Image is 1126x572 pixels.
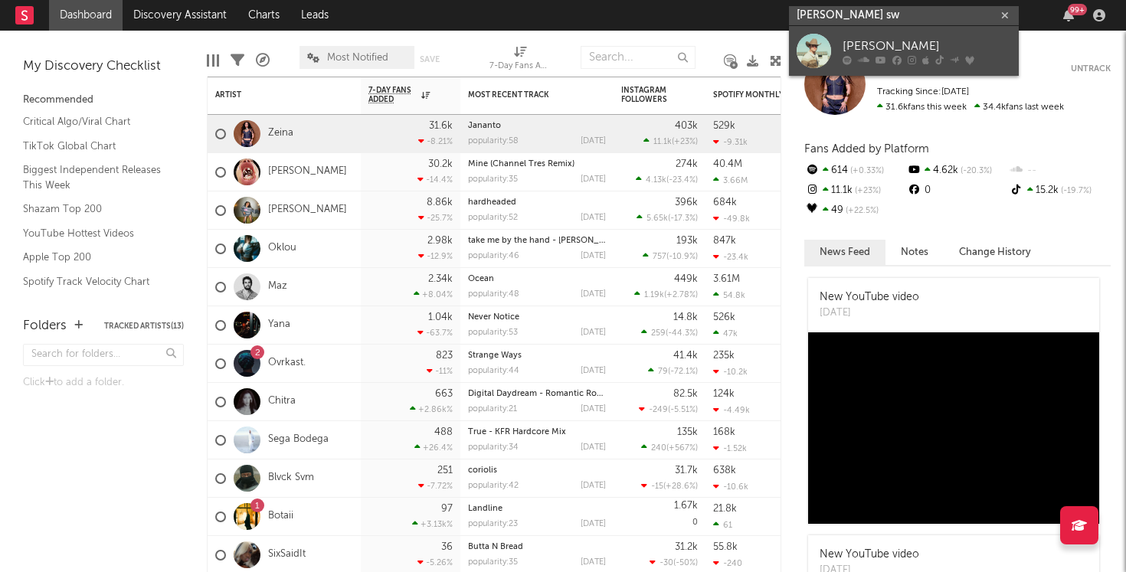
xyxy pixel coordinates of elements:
[820,289,919,306] div: New YouTube video
[646,176,666,185] span: 4.13k
[641,481,698,491] div: ( )
[428,274,453,284] div: 2.34k
[820,306,919,321] div: [DATE]
[268,204,347,217] a: [PERSON_NAME]
[468,214,518,222] div: popularity: 52
[427,198,453,208] div: 8.86k
[1063,9,1074,21] button: 99+
[468,520,518,528] div: popularity: 23
[268,357,306,370] a: Ovrkast.
[468,175,518,184] div: popularity: 35
[670,368,696,376] span: -72.1 %
[468,160,606,168] div: Mine (Channel Tres Remix)
[468,405,517,413] div: popularity: 21
[468,505,606,513] div: Landline
[23,113,169,130] a: Critical Algo/Viral Chart
[468,543,606,551] div: Butta N Bread
[23,162,169,193] a: Biggest Independent Releases This Week
[713,198,737,208] div: 684k
[804,161,906,181] div: 614
[468,466,606,475] div: coriolis
[713,175,748,185] div: 3.66M
[436,351,453,361] div: 823
[713,159,742,169] div: 40.4M
[468,428,606,436] div: True - KFR Hardcore Mix
[468,122,606,130] div: Jananto
[23,317,67,335] div: Folders
[713,236,736,246] div: 847k
[713,290,745,300] div: 54.8k
[669,444,696,453] span: +567 %
[468,558,518,567] div: popularity: 35
[843,37,1011,55] div: [PERSON_NAME]
[637,213,698,223] div: ( )
[414,443,453,453] div: +26.4 %
[713,427,735,437] div: 168k
[820,547,919,563] div: New YouTube video
[468,443,519,452] div: popularity: 34
[215,90,330,100] div: Artist
[673,312,698,322] div: 14.8k
[437,87,453,103] button: Filter by 7-Day Fans Added
[713,274,740,284] div: 3.61M
[268,395,296,408] a: Chitra
[23,138,169,155] a: TikTok Global Chart
[636,175,698,185] div: ( )
[468,237,650,245] a: take me by the hand - [PERSON_NAME] remix
[468,275,494,283] a: Ocean
[1068,4,1087,15] div: 99 +
[468,328,518,337] div: popularity: 53
[713,328,738,338] div: 47k
[417,175,453,185] div: -14.4 %
[713,466,736,476] div: 638k
[713,520,732,530] div: 61
[581,367,606,375] div: [DATE]
[414,289,453,299] div: +8.04 %
[268,242,296,255] a: Oklou
[674,138,696,146] span: +23 %
[958,167,992,175] span: -20.3 %
[268,319,290,332] a: Yana
[1059,187,1092,195] span: -19.7 %
[804,181,906,201] div: 11.1k
[877,87,969,96] span: Tracking Since: [DATE]
[417,328,453,338] div: -63.7 %
[621,86,675,104] div: Instagram Followers
[804,201,906,221] div: 49
[713,90,828,100] div: Spotify Monthly Listeners
[648,366,698,376] div: ( )
[713,367,748,377] div: -10.2k
[23,57,184,76] div: My Discovery Checklist
[885,240,944,265] button: Notes
[231,38,244,83] div: Filters
[468,313,519,322] a: Never Notice
[489,38,551,83] div: 7-Day Fans Added (7-Day Fans Added)
[581,328,606,337] div: [DATE]
[468,351,606,360] div: Strange Ways
[410,404,453,414] div: +2.86k %
[268,165,347,178] a: [PERSON_NAME]
[268,127,293,140] a: Zeina
[669,253,696,261] span: -10.9 %
[668,329,696,338] span: -44.3 %
[651,329,666,338] span: 259
[658,368,668,376] span: 79
[23,344,184,366] input: Search for folders...
[437,466,453,476] div: 251
[676,236,698,246] div: 193k
[581,175,606,184] div: [DATE]
[682,87,698,103] button: Filter by Instagram Followers
[641,328,698,338] div: ( )
[468,252,519,260] div: popularity: 46
[713,443,747,453] div: -1.52k
[268,548,306,561] a: SixSaidIt
[675,198,698,208] div: 396k
[670,406,696,414] span: -5.51 %
[675,542,698,552] div: 31.2k
[418,136,453,146] div: -8.21 %
[581,405,606,413] div: [DATE]
[268,510,293,523] a: Botaii
[468,122,501,130] a: Jananto
[713,504,737,514] div: 21.8k
[674,274,698,284] div: 449k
